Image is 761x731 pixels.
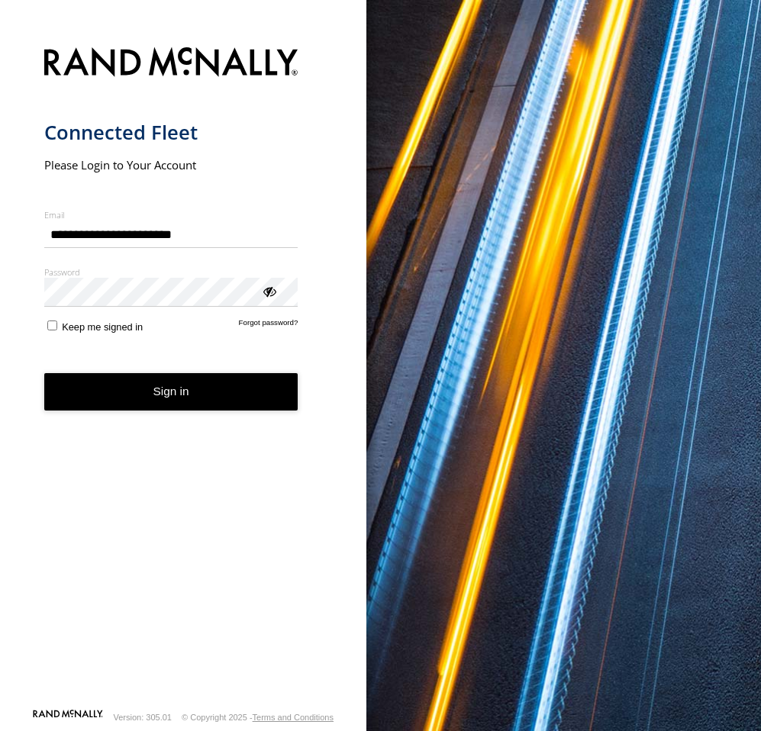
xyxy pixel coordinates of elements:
[253,713,334,722] a: Terms and Conditions
[261,283,276,298] div: ViewPassword
[33,710,103,725] a: Visit our Website
[44,266,298,278] label: Password
[44,373,298,411] button: Sign in
[47,320,57,330] input: Keep me signed in
[44,209,298,221] label: Email
[182,713,334,722] div: © Copyright 2025 -
[44,120,298,145] h1: Connected Fleet
[114,713,172,722] div: Version: 305.01
[62,321,143,333] span: Keep me signed in
[44,38,323,708] form: main
[239,318,298,333] a: Forgot password?
[44,44,298,83] img: Rand McNally
[44,157,298,172] h2: Please Login to Your Account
